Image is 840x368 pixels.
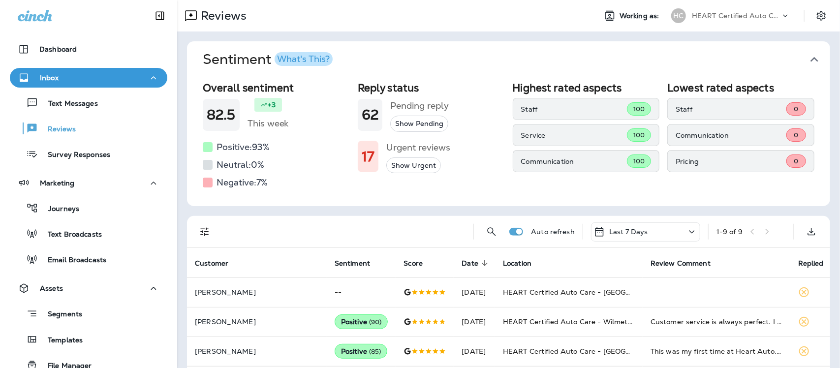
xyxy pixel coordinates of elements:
span: Review Comment [651,259,723,268]
button: SentimentWhat's This? [195,41,838,78]
div: SentimentWhat's This? [187,78,830,206]
span: Review Comment [651,259,711,268]
button: Show Pending [390,116,448,132]
div: What's This? [277,55,330,63]
p: Text Broadcasts [38,230,102,240]
p: Marketing [40,179,74,187]
p: [PERSON_NAME] [195,318,319,326]
td: -- [327,277,396,307]
p: Segments [38,310,82,320]
p: Staff [676,105,786,113]
button: Email Broadcasts [10,249,167,270]
button: Text Messages [10,92,167,113]
td: [DATE] [454,277,495,307]
p: Text Messages [38,99,98,109]
button: Inbox [10,68,167,88]
p: Reviews [197,8,247,23]
h1: Sentiment [203,51,333,68]
p: Templates [38,336,83,345]
td: [DATE] [454,337,495,366]
h5: Positive: 93 % [217,139,270,155]
span: Sentiment [335,259,383,268]
p: +3 [268,100,276,110]
button: Export as CSV [802,222,821,242]
p: [PERSON_NAME] [195,288,319,296]
h5: Urgent reviews [386,140,450,155]
span: Location [503,259,544,268]
button: Collapse Sidebar [146,6,174,26]
h1: 82.5 [207,107,236,123]
span: Date [462,259,491,268]
button: Segments [10,303,167,324]
button: Settings [812,7,830,25]
button: Survey Responses [10,144,167,164]
div: Positive [335,314,388,329]
h2: Highest rated aspects [513,82,660,94]
span: Working as: [620,12,661,20]
div: Positive [335,344,388,359]
button: Text Broadcasts [10,223,167,244]
p: Pricing [676,157,786,165]
div: Customer service is always perfect. I know when I leave there my car has the service that’s neede... [651,317,782,327]
h1: 62 [362,107,378,123]
button: What's This? [275,52,333,66]
p: HEART Certified Auto Care [692,12,780,20]
h2: Overall sentiment [203,82,350,94]
span: Customer [195,259,228,268]
span: Customer [195,259,241,268]
p: Service [521,131,627,139]
p: Staff [521,105,627,113]
span: 100 [633,105,645,113]
button: Filters [195,222,215,242]
h5: Negative: 7 % [217,175,268,190]
span: Date [462,259,478,268]
td: [DATE] [454,307,495,337]
p: Communication [521,157,627,165]
span: ( 85 ) [369,347,381,356]
span: 0 [794,105,798,113]
button: Marketing [10,173,167,193]
span: Score [404,259,436,268]
span: HEART Certified Auto Care - [GEOGRAPHIC_DATA] [503,288,680,297]
span: Replied [798,259,824,268]
button: Journeys [10,198,167,218]
div: 1 - 9 of 9 [716,228,743,236]
button: Search Reviews [482,222,501,242]
span: Sentiment [335,259,370,268]
div: This was my first time at Heart Auto. The staff were so warm and helpful. I had to replace all of... [651,346,782,356]
p: Assets [40,284,63,292]
button: Assets [10,278,167,298]
p: Last 7 Days [609,228,648,236]
span: ( 90 ) [369,318,382,326]
p: Dashboard [39,45,77,53]
p: Inbox [40,74,59,82]
span: Score [404,259,423,268]
h5: This week [248,116,289,131]
span: Location [503,259,531,268]
span: 100 [633,157,645,165]
p: Communication [676,131,786,139]
button: Dashboard [10,39,167,59]
button: Show Urgent [386,157,441,174]
span: Replied [798,259,837,268]
p: Email Broadcasts [38,256,106,265]
h2: Reply status [358,82,505,94]
p: Reviews [38,125,76,134]
h5: Neutral: 0 % [217,157,264,173]
span: 100 [633,131,645,139]
p: Auto refresh [531,228,575,236]
button: Templates [10,329,167,350]
span: 0 [794,131,798,139]
h2: Lowest rated aspects [667,82,814,94]
p: [PERSON_NAME] [195,347,319,355]
span: 0 [794,157,798,165]
p: Journeys [38,205,79,214]
p: Survey Responses [38,151,110,160]
span: HEART Certified Auto Care - [GEOGRAPHIC_DATA] [503,347,680,356]
div: HC [671,8,686,23]
span: HEART Certified Auto Care - Wilmette [503,317,635,326]
h5: Pending reply [390,98,449,114]
button: Reviews [10,118,167,139]
h1: 17 [362,149,374,165]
